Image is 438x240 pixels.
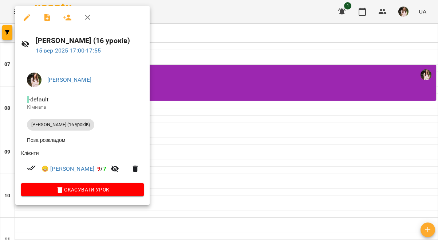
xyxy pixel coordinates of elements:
button: Скасувати Урок [21,183,144,196]
img: 0c816b45d4ae52af7ed0235fc7ac0ba2.jpg [27,73,42,87]
span: - default [27,96,50,103]
li: Поза розкладом [21,133,144,147]
svg: Візит сплачено [27,163,36,172]
a: 😀 [PERSON_NAME] [42,164,94,173]
a: [PERSON_NAME] [47,76,91,83]
span: [PERSON_NAME] (16 уроків) [27,121,94,128]
span: 9 [97,165,100,172]
span: Скасувати Урок [27,185,138,194]
p: Кімната [27,104,138,111]
ul: Клієнти [21,150,144,183]
span: 7 [103,165,106,172]
a: 15 вер 2025 17:00-17:55 [36,47,101,54]
b: / [97,165,106,172]
h6: [PERSON_NAME] (16 уроків) [36,35,144,46]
